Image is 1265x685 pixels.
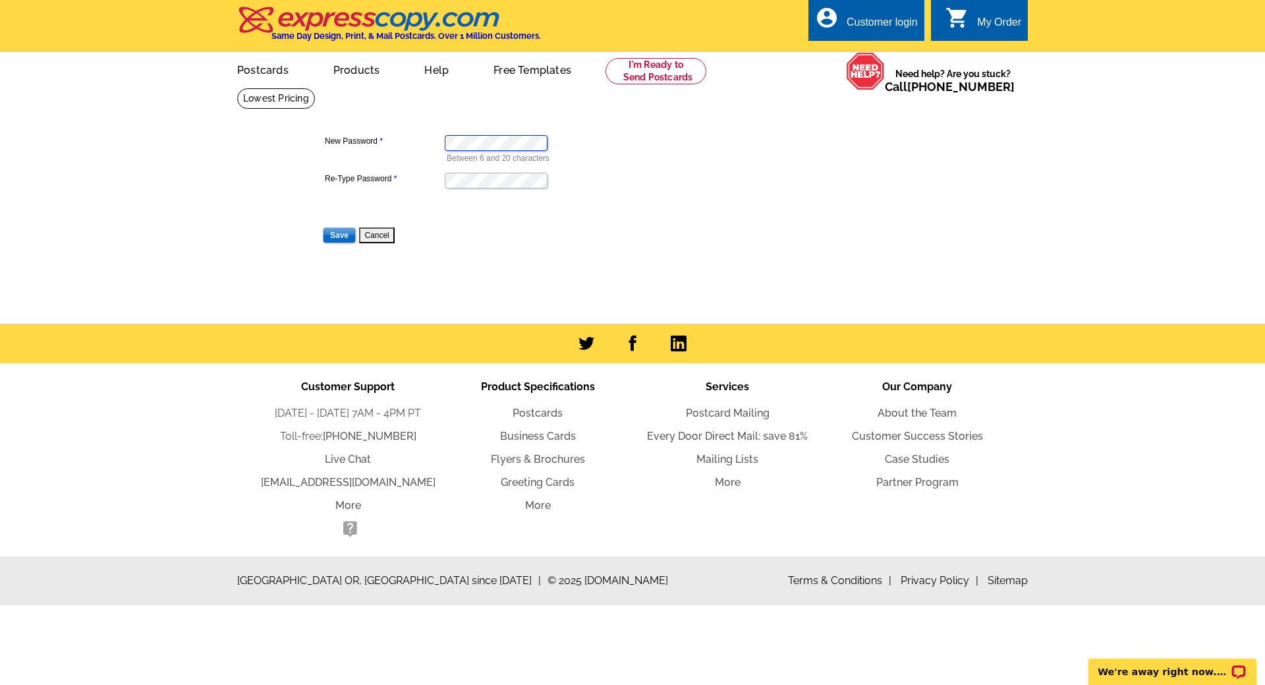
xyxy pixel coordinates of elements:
[481,380,595,393] span: Product Specifications
[885,67,1021,94] span: Need help? Are you stuck?
[876,476,959,489] a: Partner Program
[647,430,808,442] a: Every Door Direct Mail: save 81%
[706,380,749,393] span: Services
[696,453,758,465] a: Mailing Lists
[501,476,575,489] a: Greeting Cards
[513,407,563,419] a: Postcards
[525,499,551,512] a: More
[500,430,576,442] a: Business Cards
[323,227,356,243] input: Save
[815,6,839,30] i: account_circle
[253,405,443,421] li: [DATE] - [DATE] 7AM - 4PM PT
[788,574,891,587] a: Terms & Conditions
[885,453,949,465] a: Case Studies
[335,499,361,512] a: More
[686,407,770,419] a: Postcard Mailing
[847,16,918,35] div: Customer login
[977,16,1021,35] div: My Order
[988,574,1028,587] a: Sitemap
[325,453,371,465] a: Live Chat
[885,80,1015,94] span: Call
[323,430,416,442] a: [PHONE_NUMBER]
[271,31,541,41] h4: Same Day Design, Print, & Mail Postcards. Over 1 Million Customers.
[237,573,541,589] span: [GEOGRAPHIC_DATA] OR, [GEOGRAPHIC_DATA] since [DATE]
[237,16,541,41] a: Same Day Design, Print, & Mail Postcards. Over 1 Million Customers.
[1080,643,1265,685] iframe: LiveChat chat widget
[945,6,969,30] i: shopping_cart
[878,407,957,419] a: About the Team
[815,15,918,31] a: account_circle Customer login
[901,574,978,587] a: Privacy Policy
[715,476,741,489] a: More
[945,15,1021,31] a: shopping_cart My Order
[301,380,395,393] span: Customer Support
[325,173,443,185] label: Re-Type Password
[472,53,592,84] a: Free Templates
[216,53,310,84] a: Postcards
[261,476,436,489] a: [EMAIL_ADDRESS][DOMAIN_NAME]
[491,453,585,465] a: Flyers & Brochures
[548,573,668,589] span: © 2025 [DOMAIN_NAME]
[253,429,443,444] li: Toll-free:
[325,135,443,147] label: New Password
[403,53,470,84] a: Help
[852,430,983,442] a: Customer Success Stories
[907,80,1015,94] a: [PHONE_NUMBER]
[447,152,672,164] p: Between 6 and 20 characters
[846,52,885,90] img: help
[882,380,952,393] span: Our Company
[359,227,394,243] button: Cancel
[312,53,401,84] a: Products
